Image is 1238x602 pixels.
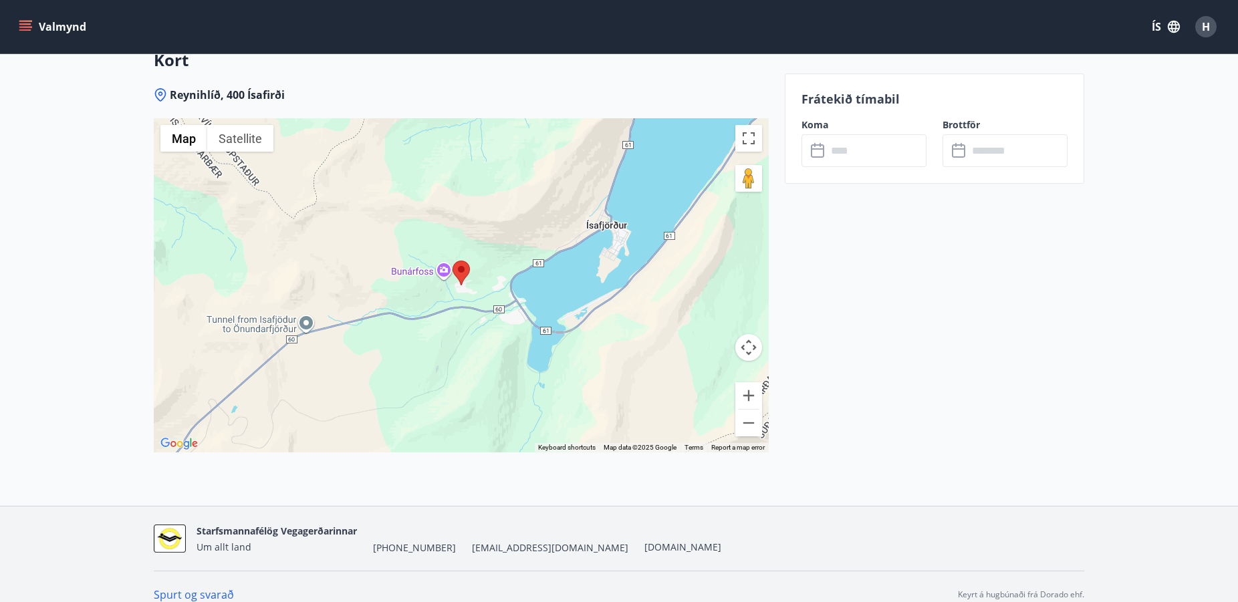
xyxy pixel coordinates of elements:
button: H [1190,11,1222,43]
a: [DOMAIN_NAME] [644,541,721,553]
a: Spurt og svarað [154,587,234,602]
span: [PHONE_NUMBER] [373,541,456,555]
label: Koma [801,118,926,132]
a: Report a map error [711,444,765,451]
span: [EMAIL_ADDRESS][DOMAIN_NAME] [472,541,628,555]
span: H [1202,19,1210,34]
button: Show satellite imagery [207,125,273,152]
button: Zoom in [735,382,762,409]
button: Show street map [160,125,207,152]
a: Open this area in Google Maps (opens a new window) [157,435,201,452]
button: ÍS [1144,15,1187,39]
p: Keyrt á hugbúnaði frá Dorado ehf. [958,589,1084,601]
img: suBotUq1GBnnm8aIt3p4JrVVQbDVnVd9Xe71I8RX.jpg [154,524,186,553]
button: Toggle fullscreen view [735,125,762,152]
button: menu [16,15,92,39]
span: Um allt land [197,541,251,553]
label: Brottför [943,118,1068,132]
span: Map data ©2025 Google [604,444,676,451]
span: Starfsmannafélög Vegagerðarinnar [197,524,357,537]
button: Map camera controls [735,334,762,361]
a: Terms (opens in new tab) [685,444,703,451]
span: Reynihlíð, 400 Ísafirði [170,88,285,102]
button: Zoom out [735,410,762,436]
button: Keyboard shortcuts [538,443,596,452]
button: Drag Pegman onto the map to open Street View [735,165,762,192]
h3: Kort [154,49,769,71]
p: Frátekið tímabil [801,90,1068,108]
img: Google [157,435,201,452]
